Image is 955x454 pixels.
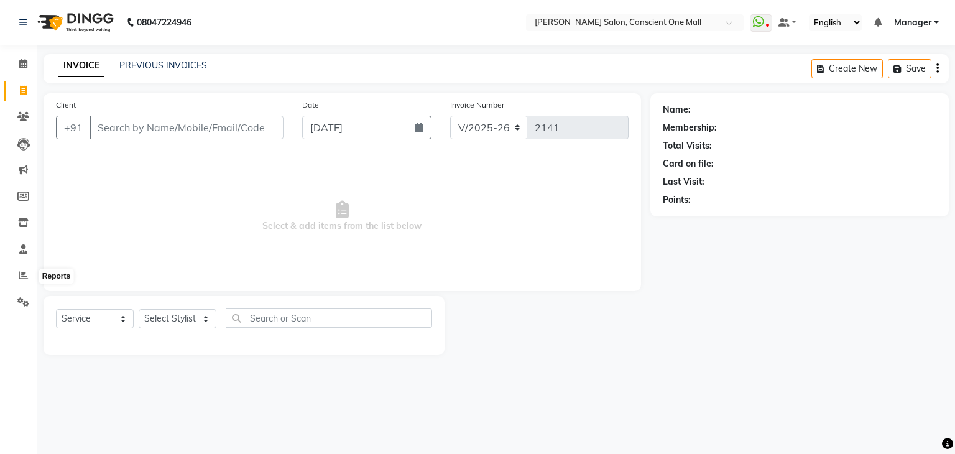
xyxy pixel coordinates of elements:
[58,55,104,77] a: INVOICE
[811,59,883,78] button: Create New
[226,308,432,328] input: Search or Scan
[663,157,714,170] div: Card on file:
[56,116,91,139] button: +91
[663,121,717,134] div: Membership:
[56,100,76,111] label: Client
[663,139,712,152] div: Total Visits:
[56,154,629,279] span: Select & add items from the list below
[137,5,191,40] b: 08047224946
[894,16,931,29] span: Manager
[39,269,73,284] div: Reports
[302,100,319,111] label: Date
[663,175,704,188] div: Last Visit:
[663,103,691,116] div: Name:
[663,193,691,206] div: Points:
[450,100,504,111] label: Invoice Number
[888,59,931,78] button: Save
[119,60,207,71] a: PREVIOUS INVOICES
[32,5,117,40] img: logo
[90,116,284,139] input: Search by Name/Mobile/Email/Code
